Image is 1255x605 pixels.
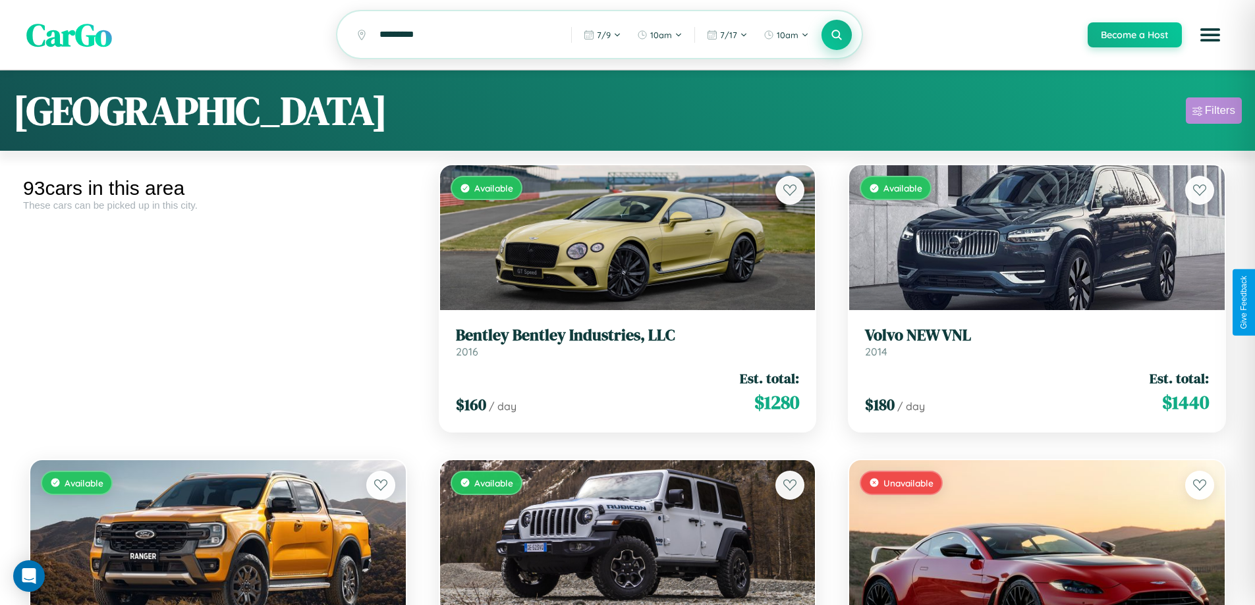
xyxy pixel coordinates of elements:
span: / day [489,400,516,413]
button: 10am [630,24,689,45]
span: Unavailable [883,477,934,488]
span: $ 1280 [754,389,799,415]
h3: Volvo NEW VNL [865,326,1209,345]
button: 10am [757,24,816,45]
span: Available [883,182,922,194]
span: Est. total: [740,369,799,388]
button: Open menu [1192,16,1229,53]
button: Become a Host [1088,22,1182,47]
span: 7 / 17 [720,30,737,40]
span: CarGo [26,13,112,57]
h3: Bentley Bentley Industries, LLC [456,326,800,345]
span: 10am [777,30,798,40]
span: Available [65,477,103,488]
span: $ 180 [865,394,895,415]
button: 7/17 [700,24,754,45]
button: Filters [1186,97,1242,124]
span: $ 160 [456,394,486,415]
span: 7 / 9 [597,30,611,40]
button: 7/9 [577,24,628,45]
span: Available [474,477,513,488]
span: $ 1440 [1162,389,1209,415]
span: 10am [650,30,672,40]
span: 2016 [456,345,478,358]
div: These cars can be picked up in this city. [23,199,413,211]
div: Give Feedback [1239,276,1248,329]
span: 2014 [865,345,887,358]
span: Est. total: [1150,369,1209,388]
span: Available [474,182,513,194]
div: Filters [1205,104,1235,117]
div: 93 cars in this area [23,177,413,199]
a: Bentley Bentley Industries, LLC2016 [456,326,800,358]
div: Open Intercom Messenger [13,560,45,592]
a: Volvo NEW VNL2014 [865,326,1209,358]
h1: [GEOGRAPHIC_DATA] [13,84,387,138]
span: / day [897,400,925,413]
